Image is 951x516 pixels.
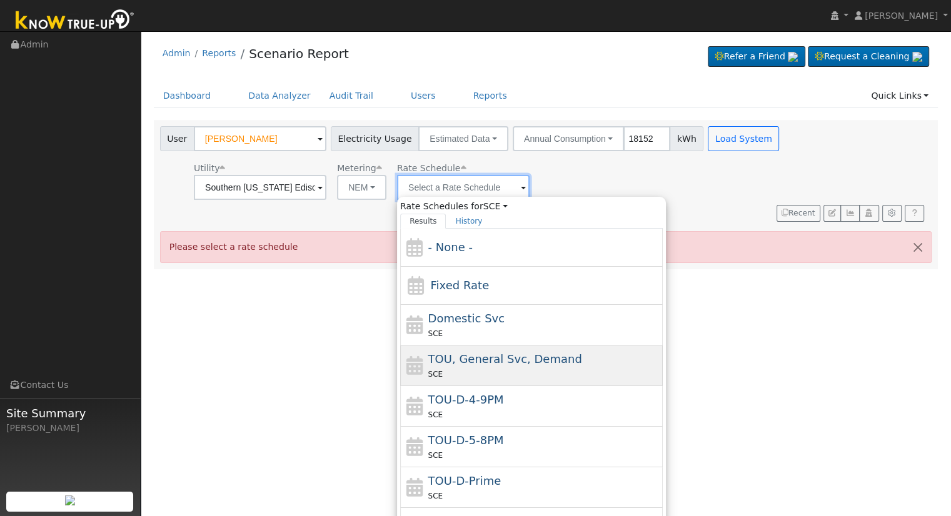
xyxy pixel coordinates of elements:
button: Multi-Series Graph [840,205,860,222]
span: TOU-D-4-9PM [428,393,504,406]
a: SCE [483,201,508,211]
span: SCE [428,329,443,338]
a: Reports [464,84,516,107]
span: SCE [428,370,443,379]
a: Users [401,84,445,107]
div: [PERSON_NAME] [6,422,134,435]
a: Scenario Report [249,46,349,61]
a: Admin [163,48,191,58]
span: User [160,126,194,151]
span: SCE [428,451,443,460]
span: TOU-D-Prime [428,474,501,487]
button: Annual Consumption [513,126,624,151]
a: Request a Cleaning [808,46,929,67]
img: Know True-Up [9,7,141,35]
span: Please select a rate schedule [169,242,298,252]
span: Alias: None [397,163,466,173]
button: Login As [859,205,878,222]
button: Load System [708,126,779,151]
span: Electricity Usage [331,126,419,151]
span: SCE [428,492,443,500]
a: Results [400,214,446,229]
button: Recent [777,205,820,222]
a: Dashboard [154,84,221,107]
input: Select a Rate Schedule [397,175,530,200]
span: - None - [428,241,473,254]
a: Reports [202,48,236,58]
button: Close [905,232,931,262]
span: Domestic Service [428,312,505,325]
img: retrieve [788,52,798,62]
span: [PERSON_NAME] [865,11,938,21]
a: Data Analyzer [239,84,320,107]
button: Edit User [823,205,841,222]
a: Quick Links [862,84,938,107]
div: Utility [194,162,326,175]
img: retrieve [912,52,922,62]
span: Site Summary [6,405,134,422]
span: Time of Use, General Service, Demand Metered, Critical Peak Option: TOU-GS-2 CPP, Three Phase (2k... [428,352,582,365]
a: Refer a Friend [708,46,805,67]
div: Metering [337,162,386,175]
button: Estimated Data [418,126,508,151]
input: Select a Utility [194,175,326,200]
a: Help Link [905,205,924,222]
a: History [446,214,491,229]
span: Rate Schedules for [400,200,508,213]
button: Settings [882,205,902,222]
button: NEM [337,175,386,200]
span: Fixed Rate [430,279,489,292]
input: Select a User [194,126,326,151]
img: retrieve [65,495,75,505]
span: TOU-D-5-8PM [428,434,504,447]
span: SCE [428,410,443,419]
a: Audit Trail [320,84,383,107]
span: kWh [670,126,703,151]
